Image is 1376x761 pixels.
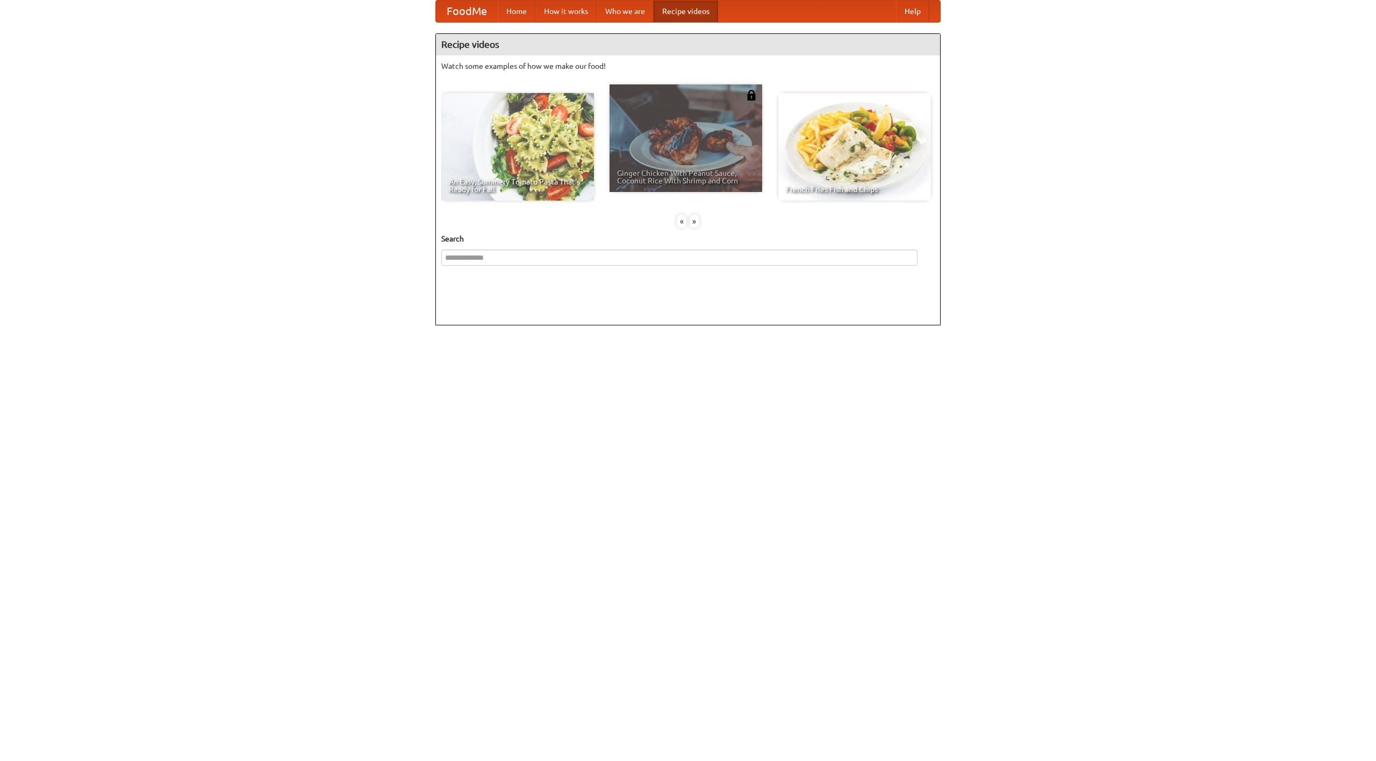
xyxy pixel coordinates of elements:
[896,1,929,22] a: Help
[597,1,654,22] a: Who we are
[677,215,686,228] div: «
[535,1,597,22] a: How it works
[778,93,931,201] a: French Fries Fish and Chips
[436,1,498,22] a: FoodMe
[498,1,535,22] a: Home
[690,215,699,228] div: »
[449,178,586,193] span: An Easy, Summery Tomato Pasta That's Ready for Fall
[654,1,718,22] a: Recipe videos
[436,34,940,55] h4: Recipe videos
[786,186,923,193] span: French Fries Fish and Chips
[441,93,594,201] a: An Easy, Summery Tomato Pasta That's Ready for Fall
[746,90,757,101] img: 483408.png
[441,61,935,72] p: Watch some examples of how we make our food!
[441,233,935,244] h5: Search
